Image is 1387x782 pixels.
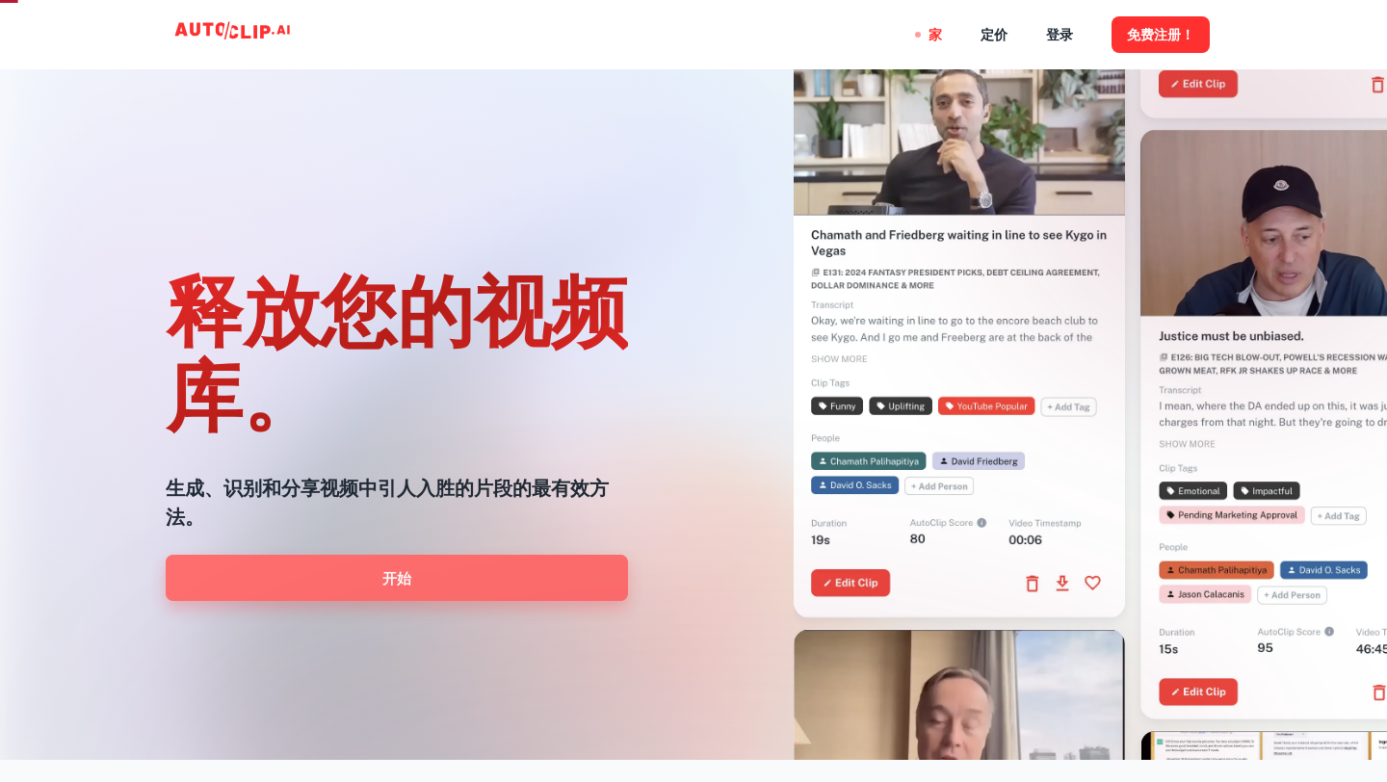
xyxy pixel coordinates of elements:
font: 释放您的视频库。 [166,262,628,439]
font: 定价 [981,28,1008,43]
font: 生成、识别和分享视频中引人入胜的片段的最有效方法。 [166,477,609,529]
font: 免费注册！ [1127,28,1194,43]
a: 开始 [166,555,628,601]
button: 免费注册！ [1112,16,1210,52]
font: 家 [929,28,942,43]
font: 开始 [382,570,411,586]
font: 登录 [1046,28,1073,43]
